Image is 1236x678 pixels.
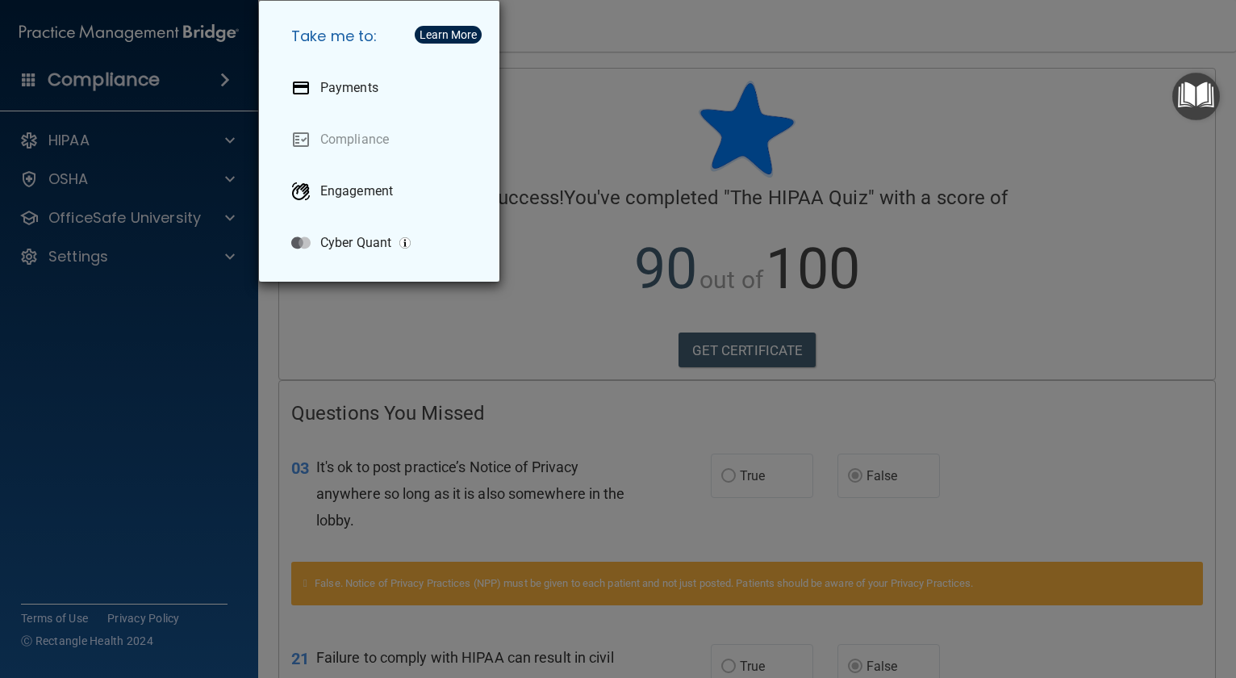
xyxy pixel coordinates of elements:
a: Cyber Quant [278,220,486,266]
div: Learn More [420,29,477,40]
p: Engagement [320,183,393,199]
p: Cyber Quant [320,235,391,251]
a: Payments [278,65,486,111]
iframe: Drift Widget Chat Controller [1155,567,1217,628]
a: Compliance [278,117,486,162]
button: Open Resource Center [1172,73,1220,120]
button: Learn More [415,26,482,44]
a: Engagement [278,169,486,214]
p: Payments [320,80,378,96]
h5: Take me to: [278,14,486,59]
